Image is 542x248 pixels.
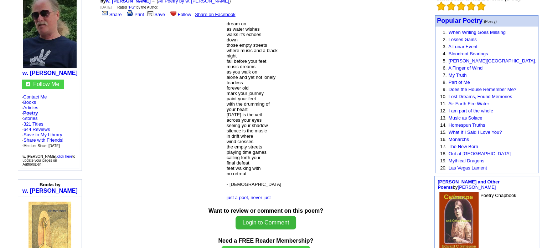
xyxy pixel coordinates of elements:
a: Homespun Truths [449,122,485,128]
a: Part of Me [449,80,470,85]
font: by [438,179,500,190]
font: 9. [443,87,446,92]
img: bigemptystars.png [446,1,456,11]
b: Need a FREE Reader Membership? [218,238,313,244]
img: gc.jpg [26,82,30,86]
img: bigemptystars.png [437,1,446,11]
a: Contact Me [23,94,47,100]
font: 13. [440,115,446,121]
font: Rated " " by the Author. [117,5,158,9]
a: Out at [GEOGRAPHIC_DATA] [449,151,511,156]
font: 19. [440,158,446,163]
font: 11. [440,101,446,106]
img: bigemptystars.png [456,1,466,11]
a: Lost Dreams, Found Memories [449,94,512,99]
a: Save to My Library [24,132,62,137]
a: Share on Facebook [195,12,235,17]
img: shim.gif [49,198,50,201]
font: 8. [443,80,446,85]
a: [PERSON_NAME] [458,184,496,190]
a: Save [146,12,165,17]
a: My Truth [449,72,467,78]
a: Does the House Remember Me? [449,87,516,92]
img: share_page.gif [102,10,108,16]
a: When Writing Goes Missing [449,30,506,35]
font: 4. [443,51,446,56]
a: 644 Reviews [24,127,50,132]
font: w. [PERSON_NAME], to update your pages on AuthorsDen! [22,155,75,166]
a: Share with Friends! [24,137,63,143]
a: Articles [23,105,38,110]
a: w. [PERSON_NAME] [22,70,78,76]
a: PG [129,5,134,9]
img: library.gif [146,10,154,16]
font: 16. [440,137,446,142]
a: Print [125,12,144,17]
a: Stories [23,116,37,121]
a: just a poet, never just [227,195,271,200]
img: print.gif [127,10,133,16]
font: · · · [22,132,63,148]
button: Login to Comment [236,216,296,229]
a: Music as Solace [449,115,482,121]
a: Mythical Dragons [449,158,484,163]
font: 12. [440,108,446,113]
img: bigemptystars.png [466,1,476,11]
font: 2. [443,37,446,42]
a: The New Born [448,144,478,149]
font: dream on as water wishes walks it’s echoes down those empty streets where music and a black night... [227,21,281,187]
a: I am part of the whole [449,108,493,113]
a: [PERSON_NAME][GEOGRAPHIC_DATA]. [449,58,536,64]
img: heart.gif [170,10,176,16]
a: 321 Titles [24,121,43,127]
font: 3. [443,44,446,49]
font: 15. [440,130,446,135]
img: shim.gif [50,198,51,201]
a: Bloodroot Bearings [449,51,488,56]
a: Las Vegas Lament [449,165,487,171]
font: 20. [440,165,446,171]
a: click here [57,155,72,158]
a: Monarchs [449,137,469,142]
a: Poetry [23,110,38,116]
a: A Lunar Event [448,44,478,49]
a: Popular Poetry [437,18,482,24]
font: 14. [440,122,446,128]
b: Want to review or comment on this poem? [208,208,323,214]
font: 18. [440,151,446,156]
font: · · [22,121,63,148]
a: Follow [169,12,191,17]
a: What If I Said I Love You? [449,130,502,135]
font: Poetry Chapbook [480,193,516,198]
a: Books [23,100,36,105]
font: 5. [443,58,446,64]
font: 7. [443,72,446,78]
b: Books by [40,182,61,187]
a: Air Earth Fire Water [448,101,489,106]
font: · · · · · [22,94,78,148]
a: w. [PERSON_NAME] [22,188,78,194]
font: Member Since: [DATE] [24,144,60,148]
font: (Poetry) [484,20,497,24]
font: 17. [440,144,446,149]
a: A Finger of Wind [448,65,482,71]
a: [PERSON_NAME] and Other Poems [438,179,500,190]
a: Losses Gains [449,37,477,42]
font: 1. [443,30,446,35]
a: Share [100,12,122,17]
font: [DATE] [100,5,112,9]
font: Popular Poetry [437,17,482,24]
font: 10. [440,94,446,99]
a: Login to Comment [236,219,296,226]
img: bigemptystars.png [476,1,486,11]
font: 6. [443,65,446,71]
a: Follow Me [33,81,59,87]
